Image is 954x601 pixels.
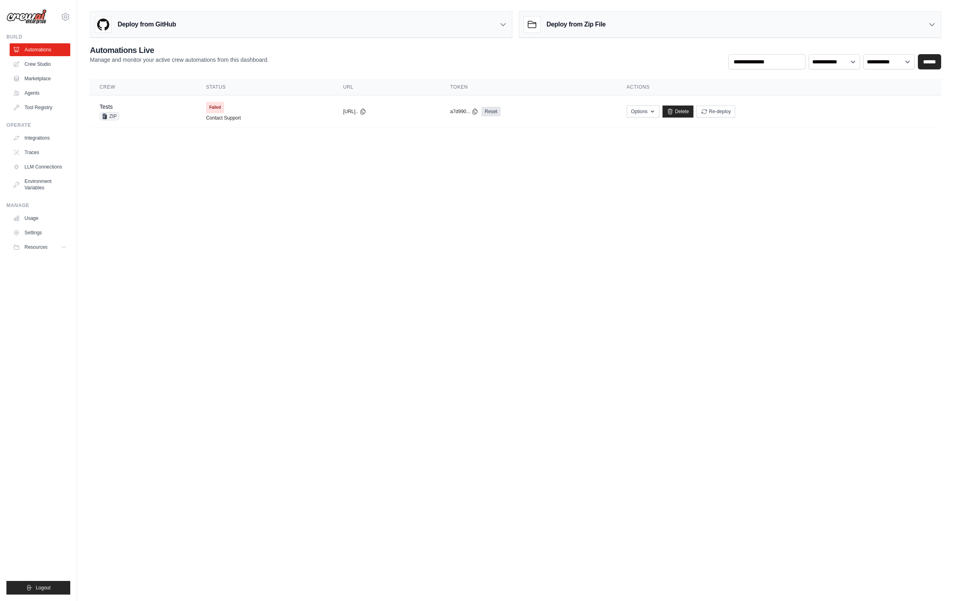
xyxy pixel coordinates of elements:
[6,581,70,595] button: Logout
[546,20,605,29] h3: Deploy from Zip File
[6,34,70,40] div: Build
[440,79,617,95] th: Token
[10,212,70,225] a: Usage
[450,108,478,115] button: a7d990...
[10,101,70,114] a: Tool Registry
[10,132,70,144] a: Integrations
[6,202,70,209] div: Manage
[90,56,269,64] p: Manage and monitor your active crew automations from this dashboard.
[90,45,269,56] h2: Automations Live
[10,160,70,173] a: LLM Connections
[481,107,500,116] a: Reset
[206,102,224,113] span: Failed
[10,58,70,71] a: Crew Studio
[10,241,70,254] button: Resources
[697,106,736,118] button: Re-deploy
[10,43,70,56] a: Automations
[662,106,693,118] a: Delete
[914,562,954,601] iframe: Chat Widget
[10,87,70,99] a: Agents
[100,104,113,110] a: Tests
[36,585,51,591] span: Logout
[95,16,111,32] img: GitHub Logo
[6,122,70,128] div: Operate
[206,115,241,121] a: Contact Support
[10,226,70,239] a: Settings
[100,112,119,120] span: ZIP
[90,79,196,95] th: Crew
[10,175,70,194] a: Environment Variables
[118,20,176,29] h3: Deploy from GitHub
[627,106,659,118] button: Options
[333,79,440,95] th: URL
[6,9,47,24] img: Logo
[10,72,70,85] a: Marketplace
[24,244,47,250] span: Resources
[196,79,333,95] th: Status
[10,146,70,159] a: Traces
[617,79,941,95] th: Actions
